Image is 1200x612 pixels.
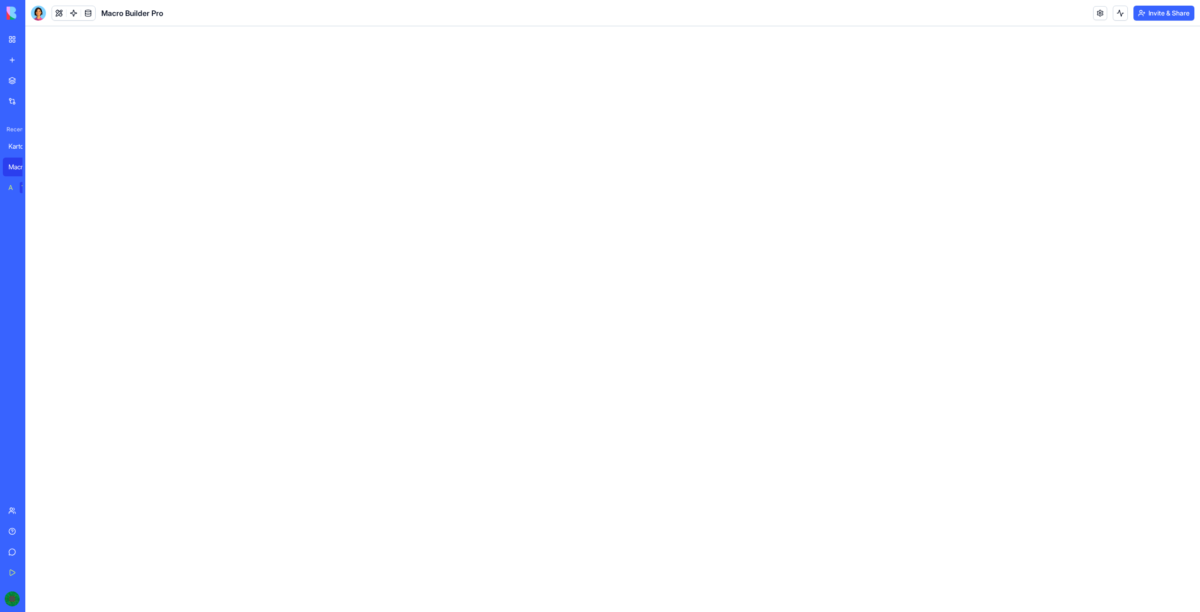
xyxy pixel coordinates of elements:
div: AI Logo Generator [8,183,13,192]
a: Macro Builder Pro [3,158,40,176]
div: Macro Builder Pro [8,162,35,172]
span: Macro Builder Pro [101,8,163,19]
span: Recent [3,126,22,133]
a: Kartonowy Napełniacz Online [3,137,40,156]
a: AI Logo GeneratorTRY [3,178,40,197]
button: Invite & Share [1133,6,1194,21]
div: Kartonowy Napełniacz Online [8,142,35,151]
img: ACg8ocJQ5up4wqMJqZ_nPRWPTAAEc010BaX2ZjGpQAofa5sbX9aDVOpU=s96-c [5,591,20,606]
div: TRY [20,182,35,193]
img: logo [7,7,65,20]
